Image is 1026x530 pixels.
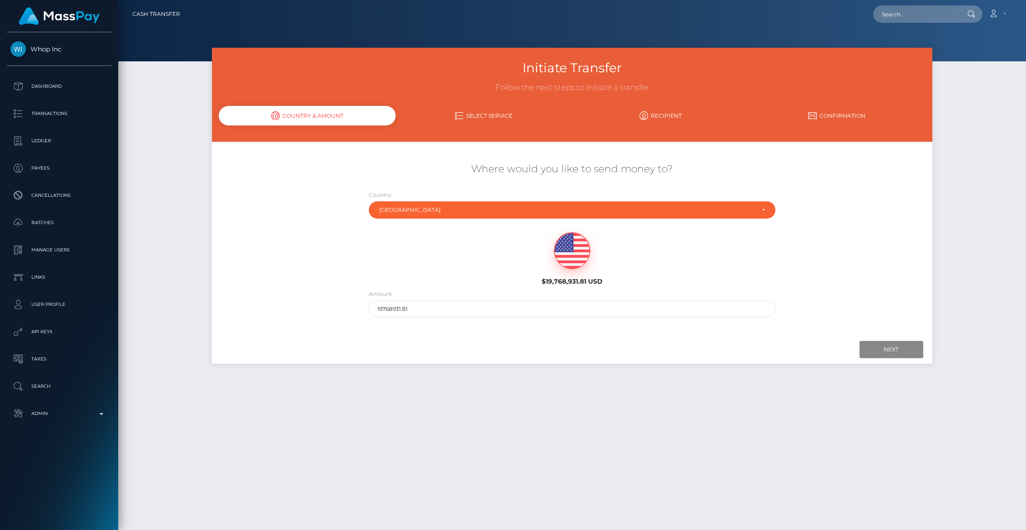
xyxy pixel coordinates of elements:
div: [GEOGRAPHIC_DATA] [379,206,754,214]
a: User Profile [7,293,111,316]
a: Transactions [7,102,111,125]
img: MassPay Logo [19,7,100,25]
p: API Keys [10,325,108,339]
img: Whop Inc [10,41,26,57]
input: Amount to send in USD (Maximum: 19768931.81) [369,300,775,317]
p: Cancellations [10,189,108,202]
a: Confirmation [749,108,925,124]
h6: $19,768,931.81 USD [479,278,665,285]
p: Batches [10,216,108,230]
a: Cash Transfer [132,5,180,24]
p: Admin [10,407,108,420]
a: Manage Users [7,239,111,261]
input: Search... [873,5,959,23]
label: Amount [369,290,392,298]
p: Taxes [10,352,108,366]
p: Ledger [10,134,108,148]
a: Taxes [7,348,111,370]
a: Search [7,375,111,398]
p: Transactions [10,107,108,120]
a: API Keys [7,320,111,343]
a: Links [7,266,111,289]
p: Manage Users [10,243,108,257]
a: Admin [7,402,111,425]
a: Select Service [396,108,572,124]
a: Recipient [572,108,749,124]
a: Batches [7,211,111,234]
h5: Where would you like to send money to? [219,162,925,176]
p: Payees [10,161,108,175]
h3: Follow the next steps to initiate a transfer [219,82,925,93]
p: User Profile [10,298,108,311]
span: Whop Inc [7,45,111,53]
img: USD.png [554,233,590,269]
a: Payees [7,157,111,180]
div: Country & Amount [219,106,395,125]
h3: Initiate Transfer [219,59,925,77]
a: Ledger [7,130,111,152]
label: Country [369,191,392,199]
p: Dashboard [10,80,108,93]
p: Links [10,270,108,284]
p: Search [10,380,108,393]
a: Dashboard [7,75,111,98]
a: Cancellations [7,184,111,207]
button: Jamaica [369,201,775,219]
input: Next [860,341,923,358]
